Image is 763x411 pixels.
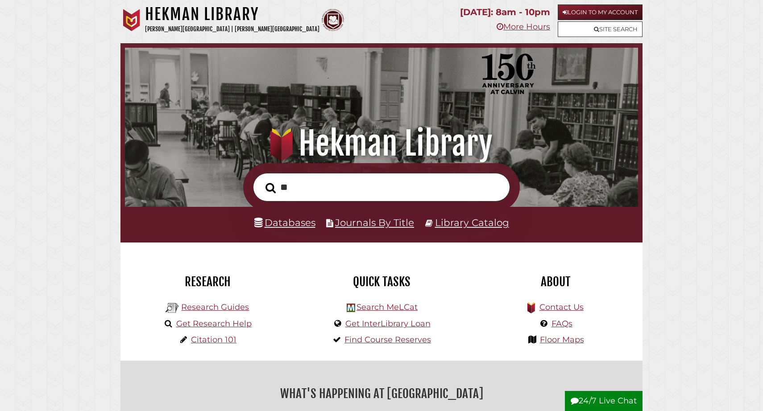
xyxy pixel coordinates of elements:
[120,9,143,31] img: Calvin University
[261,180,280,196] button: Search
[558,21,643,37] a: Site Search
[344,335,431,345] a: Find Course Reserves
[145,24,319,34] p: [PERSON_NAME][GEOGRAPHIC_DATA] | [PERSON_NAME][GEOGRAPHIC_DATA]
[166,301,179,315] img: Hekman Library Logo
[127,274,288,289] h2: Research
[254,217,315,228] a: Databases
[540,335,584,345] a: Floor Maps
[265,182,276,193] i: Search
[301,274,462,289] h2: Quick Tasks
[137,124,627,163] h1: Hekman Library
[322,9,344,31] img: Calvin Theological Seminary
[357,302,418,312] a: Search MeLCat
[181,302,249,312] a: Research Guides
[191,335,236,345] a: Citation 101
[558,4,643,20] a: Login to My Account
[335,217,414,228] a: Journals By Title
[539,302,584,312] a: Contact Us
[460,4,550,20] p: [DATE]: 8am - 10pm
[552,319,572,329] a: FAQs
[345,319,431,329] a: Get InterLibrary Loan
[145,4,319,24] h1: Hekman Library
[475,274,636,289] h2: About
[176,319,252,329] a: Get Research Help
[435,217,509,228] a: Library Catalog
[347,304,355,312] img: Hekman Library Logo
[497,22,550,32] a: More Hours
[127,383,636,404] h2: What's Happening at [GEOGRAPHIC_DATA]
